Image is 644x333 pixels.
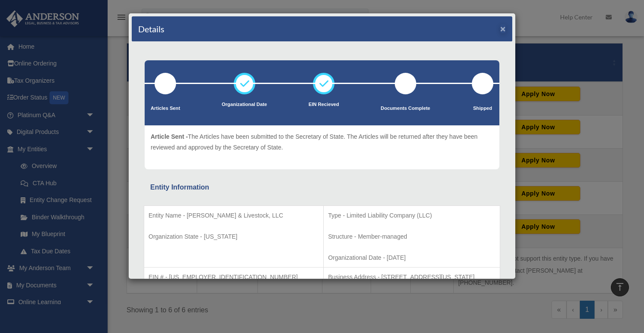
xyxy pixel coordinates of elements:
span: Article Sent - [151,133,188,140]
button: × [500,24,506,33]
p: Organizational Date - [DATE] [328,252,495,263]
p: The Articles have been submitted to the Secretary of State. The Articles will be returned after t... [151,131,493,152]
div: Entity Information [150,181,494,193]
p: EIN Recieved [309,100,339,109]
p: Shipped [472,104,493,113]
p: Structure - Member-managed [328,231,495,242]
p: Articles Sent [151,104,180,113]
p: Organization State - [US_STATE] [149,231,319,242]
p: Business Address - [STREET_ADDRESS][US_STATE] [328,272,495,283]
p: Entity Name - [PERSON_NAME] & Livestock, LLC [149,210,319,221]
p: EIN # - [US_EMPLOYER_IDENTIFICATION_NUMBER] [149,272,319,283]
h4: Details [138,23,164,35]
p: Organizational Date [222,100,267,109]
p: Type - Limited Liability Company (LLC) [328,210,495,221]
p: Documents Complete [381,104,430,113]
